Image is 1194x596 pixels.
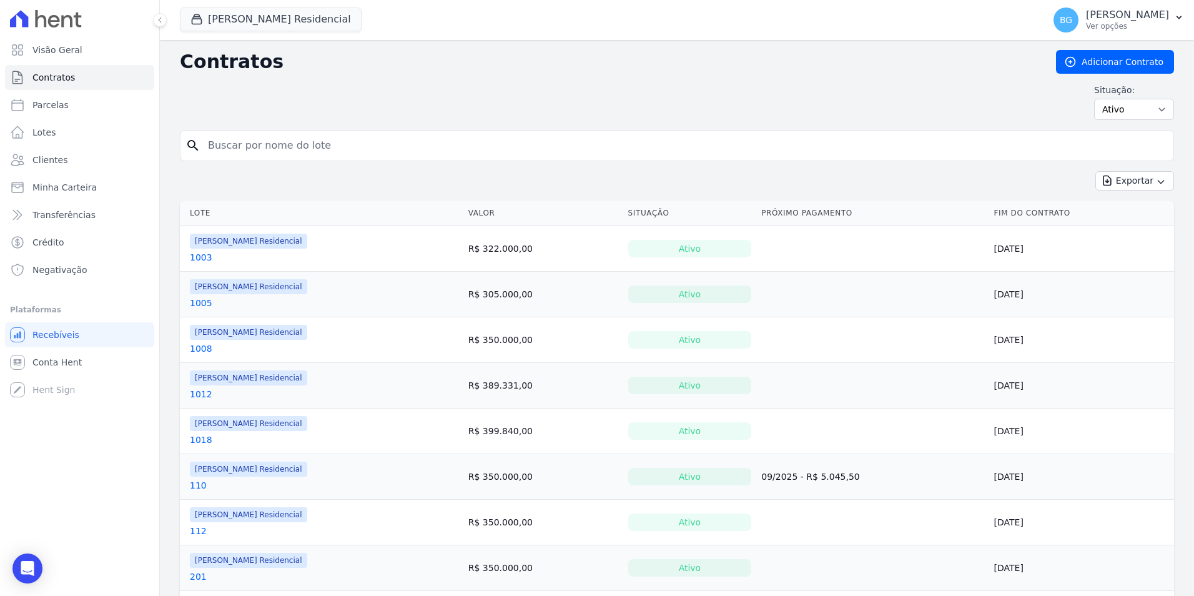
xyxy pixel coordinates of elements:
td: R$ 322.000,00 [463,226,623,272]
span: [PERSON_NAME] Residencial [190,416,307,431]
a: 1003 [190,251,212,264]
a: Lotes [5,120,154,145]
td: R$ 305.000,00 [463,272,623,317]
a: Adicionar Contrato [1056,50,1174,74]
span: Transferências [32,209,96,221]
div: Open Intercom Messenger [12,554,42,584]
span: Conta Hent [32,356,82,369]
a: Visão Geral [5,37,154,62]
span: Crédito [32,236,64,249]
td: [DATE] [989,409,1174,454]
td: [DATE] [989,454,1174,500]
p: Ver opções [1086,21,1169,31]
a: 1018 [190,434,212,446]
a: 1008 [190,342,212,355]
td: [DATE] [989,226,1174,272]
th: Situação [623,201,757,226]
span: [PERSON_NAME] Residencial [190,370,307,385]
th: Fim do Contrato [989,201,1174,226]
td: [DATE] [989,317,1174,363]
span: Negativação [32,264,87,276]
i: search [185,138,200,153]
button: [PERSON_NAME] Residencial [180,7,362,31]
a: Conta Hent [5,350,154,375]
a: 201 [190,570,207,583]
span: Recebíveis [32,329,79,341]
div: Ativo [628,468,752,485]
a: Minha Carteira [5,175,154,200]
div: Ativo [628,286,752,303]
td: [DATE] [989,545,1174,591]
button: BG [PERSON_NAME] Ver opções [1044,2,1194,37]
div: Ativo [628,514,752,531]
span: BG [1060,16,1072,24]
p: [PERSON_NAME] [1086,9,1169,21]
span: Lotes [32,126,56,139]
div: Ativo [628,331,752,349]
div: Ativo [628,377,752,394]
a: 09/2025 - R$ 5.045,50 [761,472,860,482]
span: [PERSON_NAME] Residencial [190,553,307,568]
a: 112 [190,525,207,537]
th: Próximo Pagamento [756,201,989,226]
span: Minha Carteira [32,181,97,194]
input: Buscar por nome do lote [200,133,1168,158]
h2: Contratos [180,51,1036,73]
a: Negativação [5,257,154,282]
a: Parcelas [5,92,154,117]
td: [DATE] [989,363,1174,409]
td: R$ 350.000,00 [463,500,623,545]
td: R$ 399.840,00 [463,409,623,454]
span: Clientes [32,154,67,166]
span: [PERSON_NAME] Residencial [190,234,307,249]
a: 110 [190,479,207,492]
th: Valor [463,201,623,226]
td: R$ 350.000,00 [463,454,623,500]
div: Ativo [628,559,752,577]
div: Plataformas [10,302,149,317]
div: Ativo [628,240,752,257]
a: Crédito [5,230,154,255]
a: Clientes [5,147,154,172]
a: Recebíveis [5,322,154,347]
span: [PERSON_NAME] Residencial [190,462,307,477]
a: 1005 [190,297,212,309]
a: Contratos [5,65,154,90]
span: [PERSON_NAME] Residencial [190,279,307,294]
span: Parcelas [32,99,69,111]
td: R$ 389.331,00 [463,363,623,409]
a: Transferências [5,202,154,227]
span: Contratos [32,71,75,84]
a: 1012 [190,388,212,400]
label: Situação: [1094,84,1174,96]
td: R$ 350.000,00 [463,545,623,591]
span: [PERSON_NAME] Residencial [190,325,307,340]
span: Visão Geral [32,44,82,56]
th: Lote [180,201,463,226]
td: R$ 350.000,00 [463,317,623,363]
div: Ativo [628,422,752,440]
td: [DATE] [989,272,1174,317]
button: Exportar [1095,171,1174,191]
span: [PERSON_NAME] Residencial [190,507,307,522]
td: [DATE] [989,500,1174,545]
